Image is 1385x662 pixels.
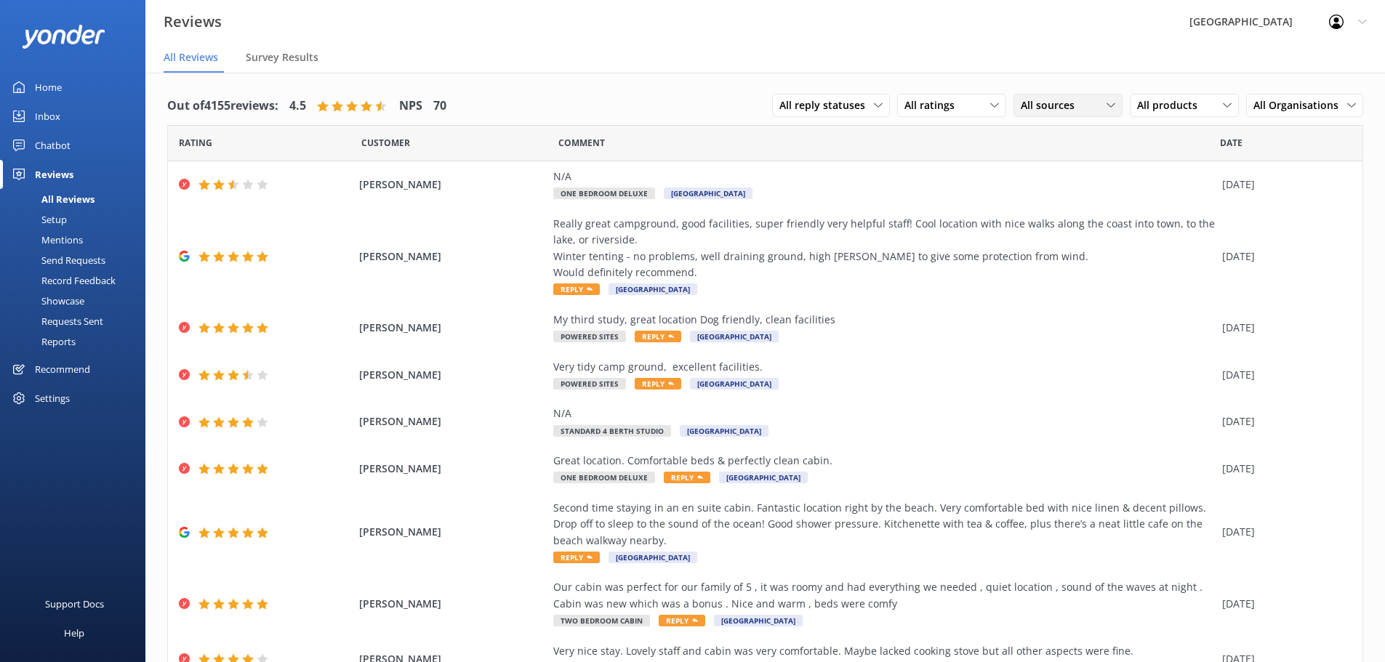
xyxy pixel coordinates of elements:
[719,472,808,483] span: [GEOGRAPHIC_DATA]
[164,10,222,33] h3: Reviews
[553,283,600,295] span: Reply
[635,378,681,389] span: Reply
[9,311,103,331] div: Requests Sent
[45,589,104,618] div: Support Docs
[361,136,410,150] span: Date
[664,472,710,483] span: Reply
[1222,461,1344,477] div: [DATE]
[659,615,705,626] span: Reply
[35,384,70,413] div: Settings
[64,618,84,647] div: Help
[35,160,73,189] div: Reviews
[35,131,71,160] div: Chatbot
[1222,524,1344,540] div: [DATE]
[9,230,83,250] div: Mentions
[9,189,145,209] a: All Reviews
[1222,320,1344,336] div: [DATE]
[558,136,605,150] span: Question
[1220,136,1243,150] span: Date
[1222,596,1344,612] div: [DATE]
[553,472,655,483] span: One Bedroom Deluxe
[9,209,145,230] a: Setup
[904,97,963,113] span: All ratings
[553,359,1215,375] div: Very tidy camp ground, excellent facilities.
[359,320,547,336] span: [PERSON_NAME]
[35,102,60,131] div: Inbox
[399,97,422,116] h4: NPS
[359,596,547,612] span: [PERSON_NAME]
[359,413,547,429] span: [PERSON_NAME]
[680,425,768,437] span: [GEOGRAPHIC_DATA]
[1253,97,1347,113] span: All Organisations
[1222,249,1344,265] div: [DATE]
[9,331,145,352] a: Reports
[553,453,1215,469] div: Great location. Comfortable beds & perfectly clean cabin.
[609,283,697,295] span: [GEOGRAPHIC_DATA]
[9,250,105,270] div: Send Requests
[553,552,600,563] span: Reply
[9,230,145,250] a: Mentions
[9,250,145,270] a: Send Requests
[164,50,218,65] span: All Reviews
[714,615,803,626] span: [GEOGRAPHIC_DATA]
[289,97,306,116] h4: 4.5
[35,73,62,102] div: Home
[1222,177,1344,193] div: [DATE]
[553,615,650,626] span: Two Bedroom Cabin
[609,552,697,563] span: [GEOGRAPHIC_DATA]
[635,331,681,342] span: Reply
[9,311,145,331] a: Requests Sent
[1021,97,1083,113] span: All sources
[433,97,446,116] h4: 70
[553,216,1215,281] div: Really great campground, good facilities, super friendly very helpful staff! Cool location with n...
[553,187,655,199] span: One Bedroom Deluxe
[35,355,90,384] div: Recommend
[9,189,95,209] div: All Reviews
[1137,97,1206,113] span: All products
[553,331,626,342] span: Powered Sites
[359,524,547,540] span: [PERSON_NAME]
[9,291,145,311] a: Showcase
[9,270,116,291] div: Record Feedback
[359,177,547,193] span: [PERSON_NAME]
[1222,367,1344,383] div: [DATE]
[553,500,1215,549] div: Second time staying in an en suite cabin. Fantastic location right by the beach. Very comfortable...
[9,291,84,311] div: Showcase
[690,378,779,389] span: [GEOGRAPHIC_DATA]
[246,50,318,65] span: Survey Results
[553,579,1215,612] div: Our cabin was perfect for our family of 5 , it was roomy and had everything we needed , quiet loc...
[1222,413,1344,429] div: [DATE]
[690,331,779,342] span: [GEOGRAPHIC_DATA]
[664,187,752,199] span: [GEOGRAPHIC_DATA]
[553,169,1215,185] div: N/A
[553,643,1215,659] div: Very nice stay. Lovely staff and cabin was very comfortable. Maybe lacked cooking stove but all o...
[9,270,145,291] a: Record Feedback
[553,425,671,437] span: Standard 4 Berth Studio
[553,378,626,389] span: Powered Sites
[9,209,67,230] div: Setup
[179,136,212,150] span: Date
[359,249,547,265] span: [PERSON_NAME]
[359,367,547,383] span: [PERSON_NAME]
[22,25,105,49] img: yonder-white-logo.png
[167,97,278,116] h4: Out of 4155 reviews:
[359,461,547,477] span: [PERSON_NAME]
[779,97,874,113] span: All reply statuses
[9,331,76,352] div: Reports
[553,312,1215,328] div: My third study, great location Dog friendly, clean facilities
[553,405,1215,421] div: N/A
